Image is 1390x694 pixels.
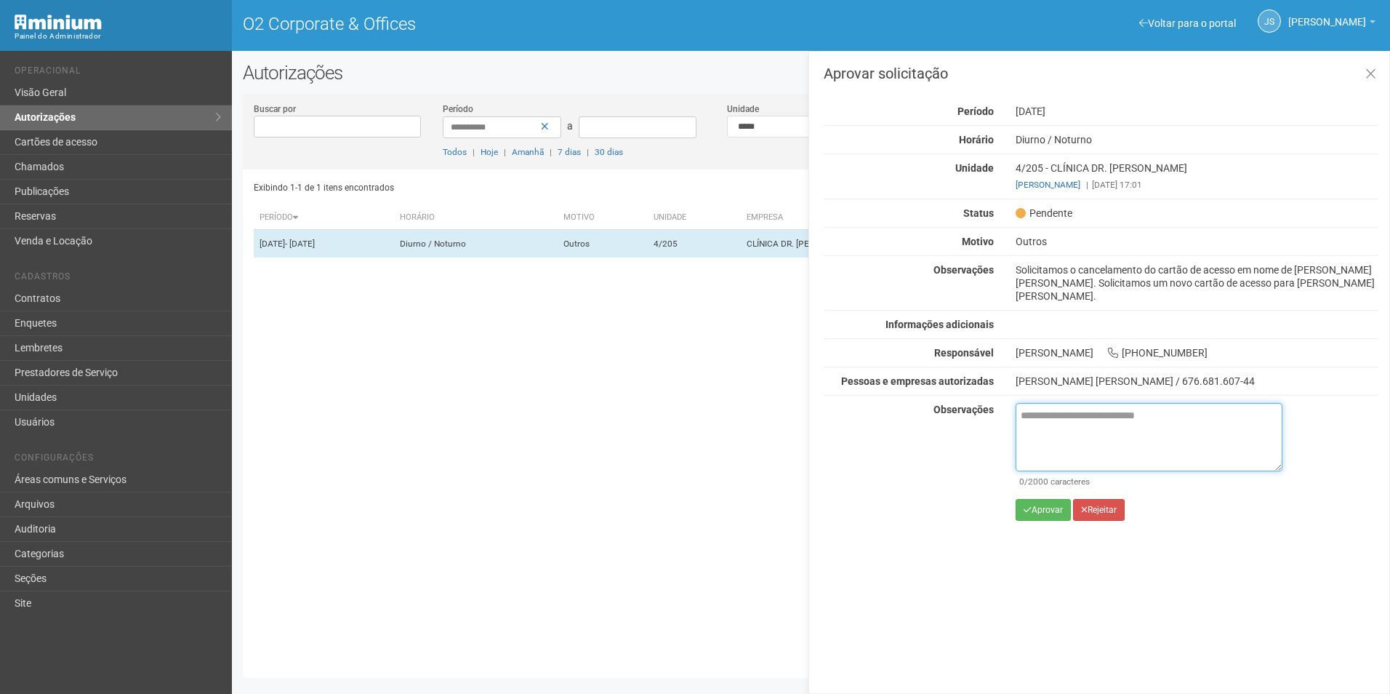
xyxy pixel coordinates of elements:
[558,206,648,230] th: Motivo
[841,375,994,387] strong: Pessoas e empresas autorizadas
[15,271,221,287] li: Cadastros
[741,230,1005,258] td: CLÍNICA DR. [PERSON_NAME]
[254,103,296,116] label: Buscar por
[558,230,648,258] td: Outros
[1016,178,1378,191] div: [DATE] 17:01
[1016,499,1071,521] button: Aprovar
[550,147,552,157] span: |
[394,230,558,258] td: Diurno / Noturno
[648,206,741,230] th: Unidade
[473,147,475,157] span: |
[254,206,394,230] th: Período
[1019,476,1024,487] span: 0
[15,15,102,30] img: Minium
[1139,17,1236,29] a: Voltar para o portal
[504,147,506,157] span: |
[558,147,581,157] a: 7 dias
[587,147,589,157] span: |
[1356,59,1386,90] a: Fechar
[15,65,221,81] li: Operacional
[957,105,994,117] strong: Período
[595,147,623,157] a: 30 dias
[963,207,994,219] strong: Status
[15,30,221,43] div: Painel do Administrador
[648,230,741,258] td: 4/205
[443,147,467,157] a: Todos
[243,15,800,33] h1: O2 Corporate & Offices
[567,120,573,132] span: a
[1005,133,1389,146] div: Diurno / Noturno
[243,62,1379,84] h2: Autorizações
[1016,180,1080,190] a: [PERSON_NAME]
[1005,235,1389,248] div: Outros
[955,162,994,174] strong: Unidade
[285,239,315,249] span: - [DATE]
[394,206,558,230] th: Horário
[254,230,394,258] td: [DATE]
[512,147,544,157] a: Amanhã
[959,134,994,145] strong: Horário
[443,103,473,116] label: Período
[933,404,994,415] strong: Observações
[1086,180,1088,190] span: |
[741,206,1005,230] th: Empresa
[1005,105,1389,118] div: [DATE]
[885,319,994,330] strong: Informações adicionais
[15,452,221,468] li: Configurações
[1005,161,1389,191] div: 4/205 - CLÍNICA DR. [PERSON_NAME]
[1016,375,1378,388] div: [PERSON_NAME] [PERSON_NAME] / 676.681.607-44
[1288,18,1375,30] a: [PERSON_NAME]
[727,103,759,116] label: Unidade
[1016,207,1072,220] span: Pendente
[254,177,806,199] div: Exibindo 1-1 de 1 itens encontrados
[934,347,994,359] strong: Responsável
[1005,263,1389,303] div: Solicitamos o cancelamento do cartão de acesso em nome de [PERSON_NAME] [PERSON_NAME]. Solicitamo...
[824,66,1378,81] h3: Aprovar solicitação
[962,236,994,247] strong: Motivo
[1073,499,1125,521] button: Rejeitar
[1005,346,1389,359] div: [PERSON_NAME] [PHONE_NUMBER]
[1019,475,1279,488] div: /2000 caracteres
[1288,2,1366,28] span: Jeferson Souza
[1258,9,1281,33] a: JS
[933,264,994,276] strong: Observações
[481,147,498,157] a: Hoje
